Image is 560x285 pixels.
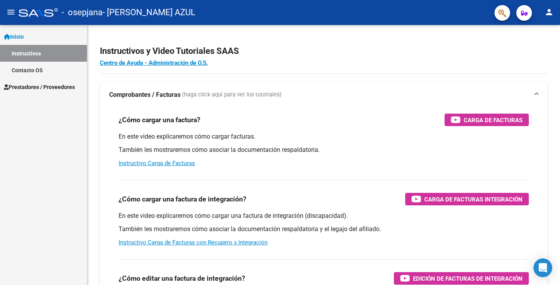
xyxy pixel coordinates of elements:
div: Open Intercom Messenger [533,258,552,277]
span: (haga click aquí para ver los tutoriales) [182,91,282,99]
p: En este video explicaremos cómo cargar una factura de integración (discapacidad). [119,212,529,220]
button: Carga de Facturas Integración [405,193,529,205]
span: - [PERSON_NAME] AZUL [103,4,195,21]
span: Prestadores / Proveedores [4,83,75,91]
span: Carga de Facturas [464,115,523,125]
h2: Instructivos y Video Tutoriales SAAS [100,44,548,59]
span: Carga de Facturas Integración [424,194,523,204]
p: En este video explicaremos cómo cargar facturas. [119,132,529,141]
button: Edición de Facturas de integración [394,272,529,285]
span: Edición de Facturas de integración [413,274,523,283]
button: Carga de Facturas [445,114,529,126]
p: También les mostraremos cómo asociar la documentación respaldatoria y el legajo del afiliado. [119,225,529,233]
h3: ¿Cómo cargar una factura de integración? [119,194,246,205]
p: También les mostraremos cómo asociar la documentación respaldatoria. [119,146,529,154]
mat-expansion-panel-header: Comprobantes / Facturas (haga click aquí para ver los tutoriales) [100,82,548,107]
strong: Comprobantes / Facturas [109,91,181,99]
span: Inicio [4,32,24,41]
mat-icon: person [544,7,554,17]
a: Instructivo Carga de Facturas [119,160,195,167]
a: Instructivo Carga de Facturas con Recupero x Integración [119,239,268,246]
mat-icon: menu [6,7,16,17]
a: Centro de Ayuda - Administración de O.S. [100,59,208,66]
h3: ¿Cómo editar una factura de integración? [119,273,245,284]
h3: ¿Cómo cargar una factura? [119,114,200,125]
span: - osepjana [62,4,103,21]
